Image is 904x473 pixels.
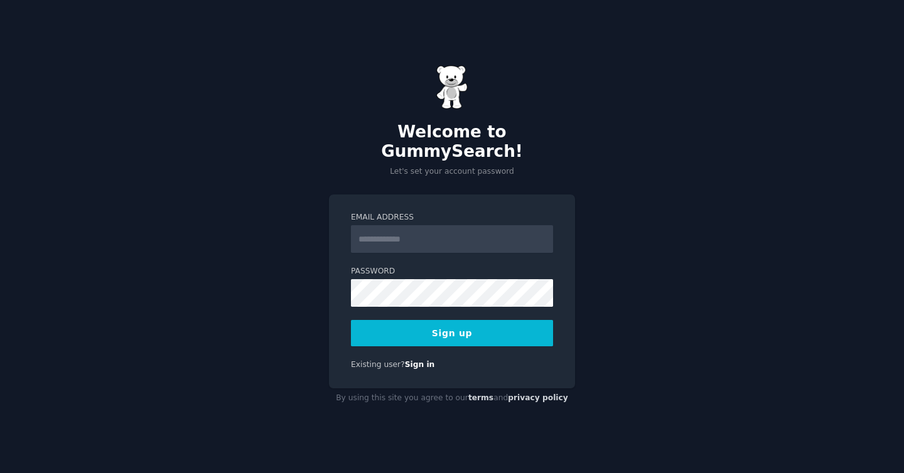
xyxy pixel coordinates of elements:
a: terms [468,393,493,402]
span: Existing user? [351,360,405,369]
label: Password [351,266,553,277]
p: Let's set your account password [329,166,575,178]
a: privacy policy [508,393,568,402]
button: Sign up [351,320,553,346]
div: By using this site you agree to our and [329,388,575,408]
label: Email Address [351,212,553,223]
h2: Welcome to GummySearch! [329,122,575,162]
img: Gummy Bear [436,65,468,109]
a: Sign in [405,360,435,369]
